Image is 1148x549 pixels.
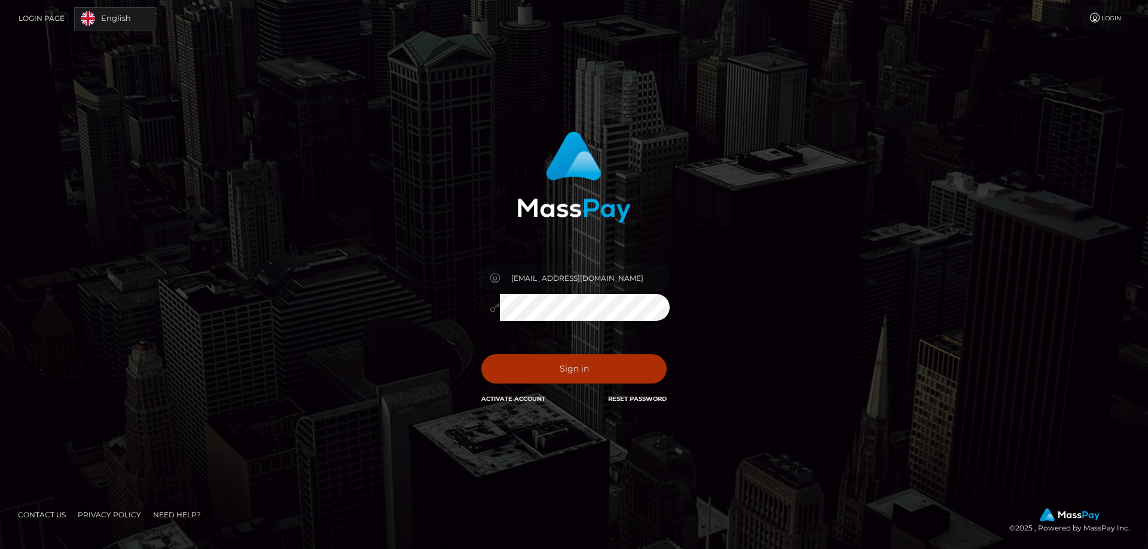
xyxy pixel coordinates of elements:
div: Language [74,7,155,30]
aside: Language selected: English [74,7,155,30]
button: Sign in [481,354,667,384]
img: MassPay [1040,508,1100,522]
a: Privacy Policy [73,505,146,524]
a: Contact Us [13,505,71,524]
input: E-mail... [500,265,670,292]
a: Reset Password [608,395,667,403]
div: © 2025 , Powered by MassPay Inc. [1009,508,1139,535]
a: Need Help? [148,505,206,524]
a: Activate Account [481,395,545,403]
img: MassPay Login [517,131,631,223]
a: Login [1082,6,1128,31]
a: English [75,8,155,30]
a: Login Page [19,6,65,31]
